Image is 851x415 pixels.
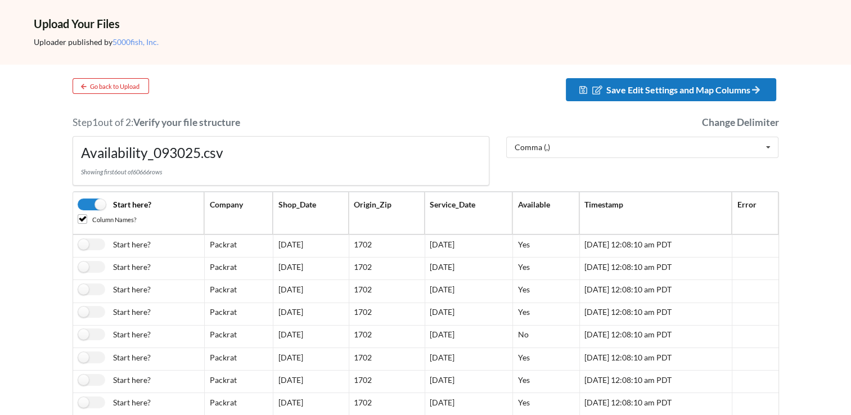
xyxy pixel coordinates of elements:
[78,306,151,318] label: Start here?
[579,393,732,415] td: [DATE] 12:08:10 am PDT
[78,260,151,272] label: Start here?
[349,279,425,302] td: 1702
[34,17,817,30] h3: Upload Your Files
[34,37,159,47] span: Uploader published by
[424,279,512,302] td: [DATE]
[78,328,151,340] label: Start here?
[73,116,490,128] h5: Step 1 out of 2:
[732,192,778,234] th: Error
[349,324,425,347] td: 1702
[349,302,425,324] td: 1702
[506,116,778,128] h5: Change Delimiter
[204,302,273,324] td: Packrat
[273,393,349,415] td: [DATE]
[424,257,512,279] td: [DATE]
[78,198,151,210] label: Start here?
[579,279,732,302] td: [DATE] 12:08:10 am PDT
[81,168,162,175] i: Showing first 6 out of 60666 rows
[512,192,579,234] th: Available
[566,78,776,101] button: Save Edit Settings and Map Columns
[424,324,512,347] td: [DATE]
[273,302,349,324] td: [DATE]
[579,302,732,324] td: [DATE] 12:08:10 am PDT
[204,257,273,279] td: Packrat
[273,348,349,370] td: [DATE]
[512,393,579,415] td: Yes
[349,257,425,279] td: 1702
[78,373,151,385] label: Start here?
[112,37,159,47] span: 5000fish, Inc.
[81,145,481,161] h3: Availability_093025.csv
[78,396,151,408] label: Start here?
[606,84,763,95] span: Save Edit Settings and Map Columns
[579,348,732,370] td: [DATE] 12:08:10 am PDT
[349,370,425,393] td: 1702
[78,283,151,295] label: Start here?
[579,234,732,257] td: [DATE] 12:08:10 am PDT
[349,234,425,257] td: 1702
[424,370,512,393] td: [DATE]
[424,393,512,415] td: [DATE]
[204,279,273,302] td: Packrat
[73,78,149,94] button: Go back to Upload
[273,234,349,257] td: [DATE]
[204,348,273,370] td: Packrat
[78,238,151,250] label: Start here?
[204,234,273,257] td: Packrat
[204,192,273,234] th: Company
[78,351,151,363] label: Start here?
[512,257,579,279] td: Yes
[133,116,240,128] span: Verify your file structure
[273,370,349,393] td: [DATE]
[512,234,579,257] td: Yes
[512,279,579,302] td: Yes
[512,302,579,324] td: Yes
[273,192,349,234] th: Shop_Date
[424,302,512,324] td: [DATE]
[579,257,732,279] td: [DATE] 12:08:10 am PDT
[579,370,732,393] td: [DATE] 12:08:10 am PDT
[204,324,273,347] td: Packrat
[579,192,732,234] th: Timestamp
[424,192,512,234] th: Service_Date
[273,324,349,347] td: [DATE]
[512,348,579,370] td: Yes
[579,324,732,347] td: [DATE] 12:08:10 am PDT
[424,348,512,370] td: [DATE]
[515,143,550,151] div: Comma (,)
[512,370,579,393] td: Yes
[349,348,425,370] td: 1702
[273,279,349,302] td: [DATE]
[424,234,512,257] td: [DATE]
[349,192,425,234] th: Origin_Zip
[273,257,349,279] td: [DATE]
[92,215,136,223] small: Column Names?
[204,370,273,393] td: Packrat
[349,393,425,415] td: 1702
[204,393,273,415] td: Packrat
[512,324,579,347] td: No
